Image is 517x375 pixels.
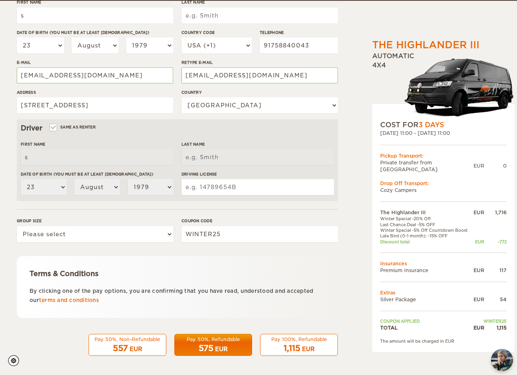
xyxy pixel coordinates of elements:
[8,355,24,366] a: Cookie settings
[94,336,161,343] div: Pay 50%, Non-Refundable
[372,38,480,52] div: The Highlander III
[182,8,338,24] input: e.g. Smith
[260,334,338,356] button: Pay 100%, Refundable 1,115 EUR
[260,30,338,36] label: Telephone
[265,336,333,343] div: Pay 100%, Refundable
[50,126,55,131] input: Same as renter
[380,152,507,159] div: Pickup Transport:
[484,162,507,169] div: 0
[21,149,173,165] input: e.g. William
[380,227,472,233] td: Winter Special -5% Off Countdown Boost
[17,97,173,113] input: e.g. Street, City, Zip Code
[472,296,484,303] div: EUR
[380,260,507,267] td: Insurances
[380,296,472,303] td: Silver Package
[404,54,515,120] img: stor-langur-4.png
[380,318,472,324] td: Coupon applied
[17,30,173,36] label: Date of birth (You must be at least [DEMOGRAPHIC_DATA])
[472,209,484,216] div: EUR
[380,289,507,296] td: Extras
[380,120,507,130] div: COST FOR
[39,297,99,303] a: terms and conditions
[472,324,484,331] div: EUR
[199,343,213,353] span: 575
[380,159,474,173] td: Private transfer from [GEOGRAPHIC_DATA]
[484,209,507,216] div: 1,716
[380,239,472,245] td: Discount total
[17,218,173,224] label: Group size
[380,222,472,227] td: Last Chance Deal -5% OFF
[472,267,484,274] div: EUR
[380,267,472,274] td: Premium Insurance
[472,239,484,245] div: EUR
[17,89,173,95] label: Address
[380,130,507,136] div: [DATE] 11:00 - [DATE] 11:00
[17,59,173,65] label: E-mail
[182,171,334,177] label: Driving License
[182,141,334,147] label: Last Name
[182,89,338,95] label: Country
[472,318,507,324] td: WINTER25
[484,239,507,245] div: -772
[284,343,300,353] span: 1,115
[380,233,472,239] td: Late Bird (0-1 month): -15% OFF
[474,162,484,169] div: EUR
[89,334,166,356] button: Pay 50%, Non-Refundable 557 EUR
[30,269,325,278] div: Terms & Conditions
[215,345,228,353] div: EUR
[418,121,444,129] span: 3 Days
[182,218,338,224] label: Coupon code
[17,67,173,83] input: e.g. example@example.com
[380,216,472,221] td: Winter Special -20% Off
[380,180,507,187] div: Drop Off Transport:
[180,336,247,343] div: Pay 50%, Refundable
[380,338,507,344] div: The amount will be charged in EUR
[17,8,173,24] input: e.g. William
[182,30,252,36] label: Country Code
[484,267,507,274] div: 117
[182,179,334,195] input: e.g. 14789654B
[380,324,472,331] td: TOTAL
[380,209,472,216] td: The Highlander III
[380,187,507,193] td: Cozy Campers
[174,334,252,356] button: Pay 50%, Refundable 575 EUR
[21,123,334,133] div: Driver
[484,324,507,331] div: 1,115
[21,171,173,177] label: Date of birth (You must be at least [DEMOGRAPHIC_DATA])
[21,141,173,147] label: First Name
[130,345,142,353] div: EUR
[182,59,338,65] label: Retype E-mail
[260,37,338,53] input: e.g. 1 234 567 890
[182,149,334,165] input: e.g. Smith
[302,345,315,353] div: EUR
[50,123,96,131] label: Same as renter
[484,296,507,303] div: 54
[491,349,513,371] img: Freyja at Cozy Campers
[491,349,513,371] button: chat-button
[372,52,515,120] div: Automatic 4x4
[182,67,338,83] input: e.g. example@example.com
[30,286,325,305] p: By clicking one of the pay options, you are confirming that you have read, understood and accepte...
[113,343,128,353] span: 557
